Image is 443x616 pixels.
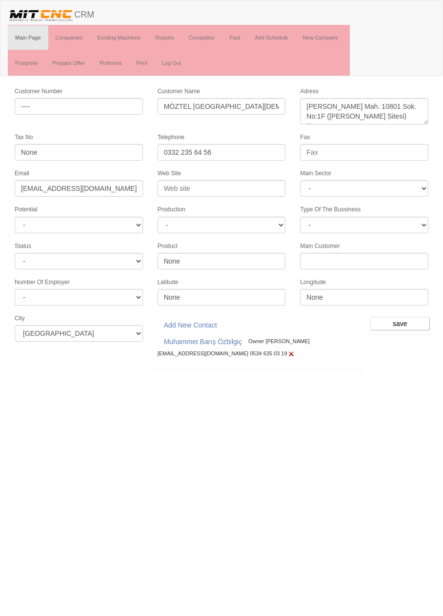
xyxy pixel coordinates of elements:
a: Add Schedule [247,25,296,50]
a: Muhammet Barış Özbilgiç [158,333,248,350]
a: Add New Contact [158,317,223,333]
textarea: [PERSON_NAME] Mah. 10801 Sok. No:1F ([PERSON_NAME] Sitesi) Karatay [300,98,428,124]
a: Existing Machines [90,25,148,50]
a: New Company [296,25,345,50]
input: Telephone [158,144,286,161]
a: Log Out [155,51,188,75]
label: City [15,314,25,323]
input: Tax no [15,144,143,161]
a: Past [222,25,247,50]
a: Competitor [181,25,222,50]
img: Edit [287,350,295,358]
div: Owner [PERSON_NAME][EMAIL_ADDRESS][DOMAIN_NAME] 0534 635 03 19 [158,333,357,358]
label: Product [158,242,178,250]
a: Print [129,51,155,75]
input: save [370,317,430,330]
input: Web site [158,180,286,197]
a: Main Page [8,25,48,50]
input: Fax [300,144,428,161]
label: Customer Number [15,87,62,96]
label: Fax [300,133,310,142]
label: Status [15,242,31,250]
input: Customer Name [158,98,286,115]
label: Longitude [300,278,326,287]
label: Email [15,169,29,178]
label: Potential [15,205,38,214]
img: header.png [8,8,74,22]
label: Customer Name [158,87,200,96]
a: Postpone [8,51,45,75]
input: Email [15,180,143,197]
label: Web Site [158,169,181,178]
label: Telephone [158,133,184,142]
input: Customer No [15,98,143,115]
a: Prepare Offer [45,51,92,75]
label: Adress [300,87,318,96]
label: Latitude [158,278,179,287]
label: Number Of Employer [15,278,70,287]
label: Tax No [15,133,33,142]
label: Production [158,205,185,214]
a: Proforma [92,51,129,75]
a: Companies [48,25,90,50]
label: Main Customer [300,242,340,250]
label: Type Of The Bussiness [300,205,361,214]
label: Main Sector [300,169,331,178]
a: CRM [0,0,101,25]
a: Reports [148,25,181,50]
